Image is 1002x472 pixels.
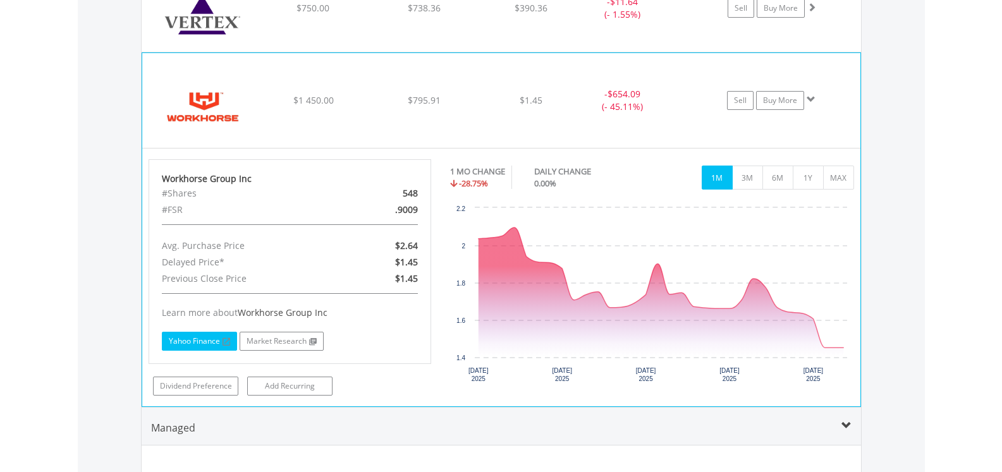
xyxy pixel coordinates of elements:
text: 1.6 [456,317,465,324]
span: Managed [151,421,195,435]
div: Chart. Highcharts interactive chart. [450,202,854,391]
a: Add Recurring [247,377,333,396]
button: 3M [732,166,763,190]
div: #FSR [152,202,336,218]
span: -28.75% [459,178,488,189]
div: Workhorse Group Inc [162,172,419,185]
span: Workhorse Group Inc [238,306,327,318]
text: [DATE] 2025 [468,367,489,382]
span: $1.45 [520,94,542,106]
span: $390.36 [515,2,547,14]
div: Learn more about [162,306,419,319]
text: 1.8 [456,280,465,287]
span: $2.64 [395,239,418,251]
text: 2.2 [456,205,465,212]
span: $738.36 [408,2,441,14]
text: [DATE] 2025 [719,367,740,382]
button: 6M [762,166,793,190]
div: Previous Close Price [152,270,336,287]
a: Sell [727,91,754,110]
a: Market Research [240,332,324,351]
div: DAILY CHANGE [534,166,635,178]
div: Delayed Price* [152,254,336,270]
span: $750.00 [296,2,329,14]
a: Buy More [756,91,804,110]
a: Dividend Preference [153,377,238,396]
img: EQU.US.WKHS.png [149,69,257,145]
text: [DATE] 2025 [552,367,572,382]
div: 548 [336,185,427,202]
div: #Shares [152,185,336,202]
span: $654.09 [608,88,640,100]
a: Yahoo Finance [162,332,237,351]
text: [DATE] 2025 [636,367,656,382]
div: Avg. Purchase Price [152,238,336,254]
text: 1.4 [456,354,465,361]
span: $795.91 [408,94,441,106]
button: MAX [823,166,854,190]
span: $1.45 [395,256,418,268]
button: 1M [702,166,733,190]
text: [DATE] 2025 [803,367,824,382]
span: 0.00% [534,178,556,189]
svg: Interactive chart [450,202,853,391]
span: $1 450.00 [293,94,334,106]
div: 1 MO CHANGE [450,166,505,178]
div: .9009 [336,202,427,218]
span: $1.45 [395,272,418,284]
button: 1Y [793,166,824,190]
text: 2 [461,243,465,250]
div: - (- 45.11%) [575,88,669,113]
